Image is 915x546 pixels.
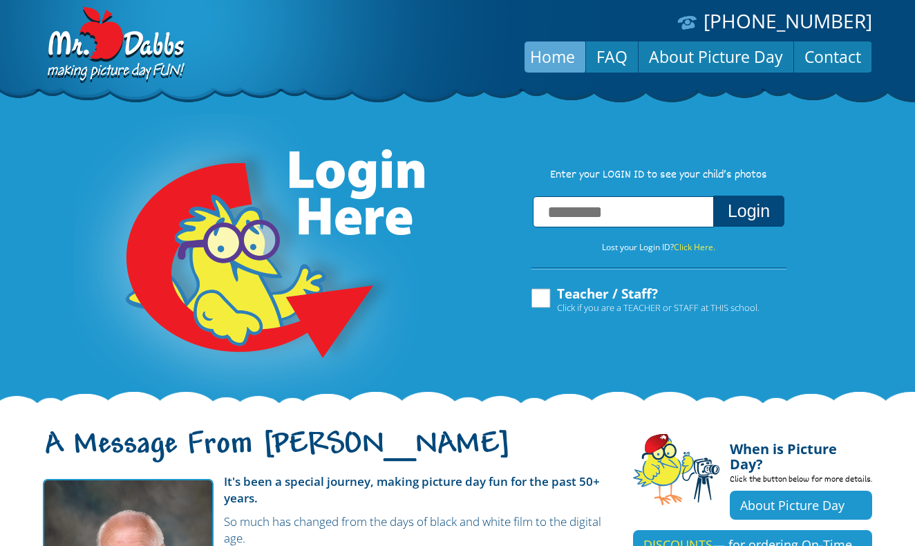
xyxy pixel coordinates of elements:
[43,439,612,468] h1: A Message From [PERSON_NAME]
[43,7,187,84] img: Dabbs Company
[639,40,793,73] a: About Picture Day
[674,241,715,253] a: Click Here.
[730,491,872,520] a: About Picture Day
[730,433,872,472] h4: When is Picture Day?
[529,287,760,313] label: Teacher / Staff?
[586,40,638,73] a: FAQ
[520,40,585,73] a: Home
[557,301,760,314] span: Click if you are a TEACHER or STAFF at THIS school.
[704,8,872,34] a: [PHONE_NUMBER]
[73,114,427,404] img: Login Here
[713,196,784,227] button: Login
[794,40,871,73] a: Contact
[730,472,872,491] p: Click the button below for more details.
[224,473,600,506] strong: It's been a special journey, making picture day fun for the past 50+ years.
[517,168,800,183] p: Enter your LOGIN ID to see your child’s photos
[517,240,800,255] p: Lost your Login ID?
